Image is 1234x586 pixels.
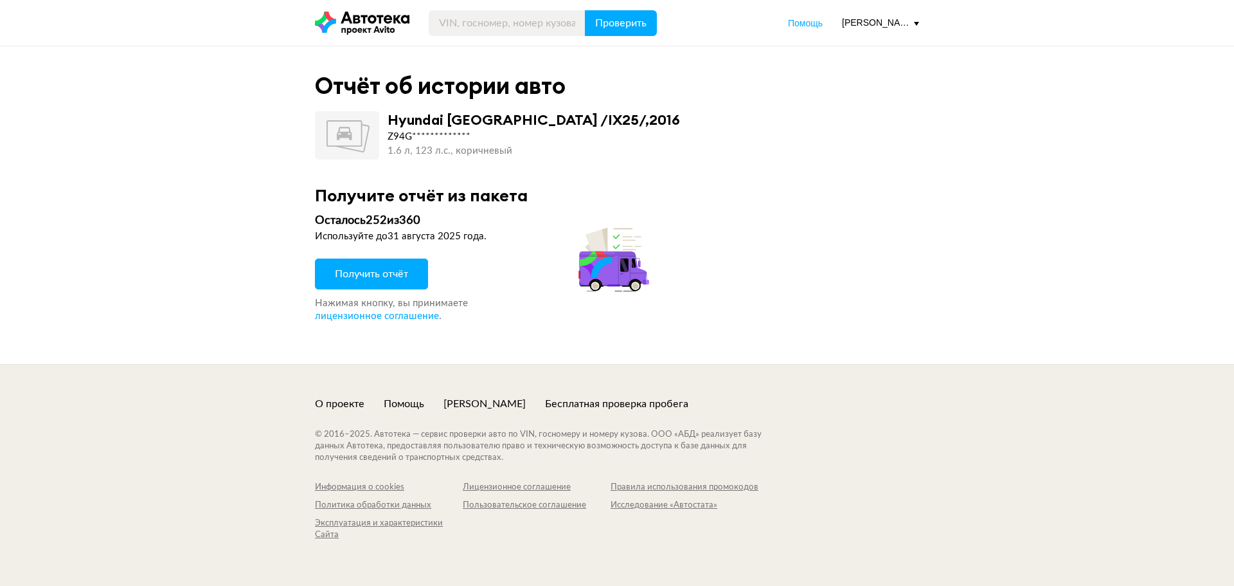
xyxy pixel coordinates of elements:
[315,311,439,321] span: лицензионное соглашение
[315,482,463,493] a: Информация о cookies
[388,144,680,158] div: 1.6 л, 123 л.c., коричневый
[315,298,468,321] span: Нажимая кнопку, вы принимаете .
[788,17,823,30] a: Помощь
[443,397,526,411] a: [PERSON_NAME]
[595,18,647,28] span: Проверить
[429,10,586,36] input: VIN, госномер, номер кузова
[611,500,758,511] a: Исследование «Автостата»
[545,397,688,411] a: Бесплатная проверка пробега
[384,397,424,411] a: Помощь
[315,213,653,229] div: Осталось 252 из 360
[315,310,439,323] a: лицензионное соглашение
[315,518,463,541] a: Эксплуатация и характеристики Сайта
[585,10,657,36] button: Проверить
[388,111,680,128] div: Hyundai [GEOGRAPHIC_DATA] /IX25/ , 2016
[315,259,428,289] button: Получить отчёт
[611,482,758,493] a: Правила использования промокодов
[315,185,919,205] div: Получите отчёт из пакета
[315,397,364,411] a: О проекте
[315,429,787,464] div: © 2016– 2025 . Автотека — сервис проверки авто по VIN, госномеру и номеру кузова. ООО «АБД» реали...
[463,500,611,511] a: Пользовательское соглашение
[463,482,611,493] a: Лицензионное соглашение
[788,18,823,28] span: Помощь
[315,230,653,243] div: Используйте до 31 августа 2025 года .
[315,72,566,100] div: Отчёт об истории авто
[315,500,463,511] a: Политика обработки данных
[842,17,919,29] div: [PERSON_NAME][EMAIL_ADDRESS][DOMAIN_NAME]
[335,269,408,279] span: Получить отчёт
